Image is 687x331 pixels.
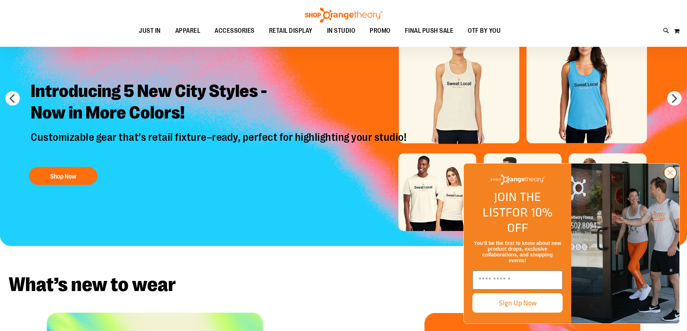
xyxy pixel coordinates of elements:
[667,91,682,106] button: next
[362,23,398,39] a: PROMO
[262,23,320,39] a: RETAIL DISPLAY
[664,166,677,179] button: Close dialog
[5,91,20,106] button: prev
[468,23,501,39] span: OTF BY YOU
[25,75,414,130] h2: Introducing 5 New City Styles - Now in More Colors!
[474,240,561,263] span: You’ll be the first to know about new product drops, exclusive collaborations, and shopping events!
[304,8,383,23] img: Shop Orangetheory
[483,188,541,221] span: JOIN THE LIST
[25,130,414,160] p: Customizable gear that’s retail fixture–ready, perfect for highlighting your studio!
[472,270,563,290] input: Enter email
[139,23,161,39] span: JUST IN
[405,23,454,39] span: FINAL PUSH SALE
[327,23,356,39] span: IN STUDIO
[175,23,201,39] span: APPAREL
[320,23,363,39] a: IN STUDIO
[29,167,97,185] button: Shop Now
[370,23,391,39] span: PROMO
[506,203,552,237] span: FOR 10% OFF
[490,174,545,185] img: Shop Orangetheory
[215,23,255,39] span: ACCESSORIES
[571,164,679,323] img: Shop Orangtheory
[25,75,414,188] a: Introducing 5 New City Styles -Now in More Colors! Customizable gear that’s retail fixture–ready,...
[132,23,168,39] a: JUST IN
[269,23,313,39] span: RETAIL DISPLAY
[398,23,461,39] a: FINAL PUSH SALE
[461,23,508,39] a: OTF BY YOU
[207,23,262,39] a: ACCESSORIES
[456,156,687,331] div: FLYOUT Form
[472,293,563,313] button: Sign Up Now
[9,275,678,295] h2: What’s new to wear
[168,23,208,39] a: APPAREL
